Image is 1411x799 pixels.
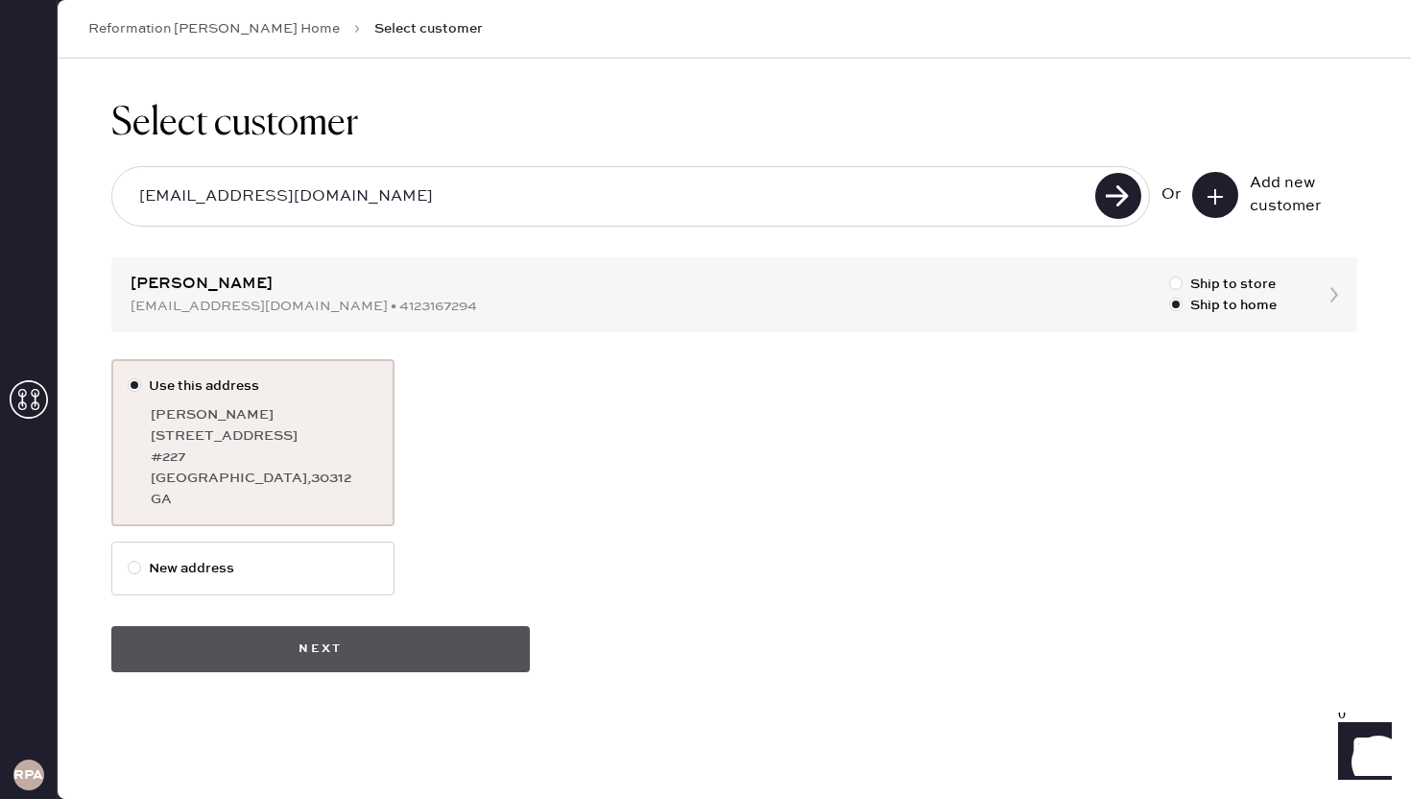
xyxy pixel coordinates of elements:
[88,19,340,38] a: Reformation [PERSON_NAME] Home
[151,404,378,425] div: [PERSON_NAME]
[151,425,378,447] div: [STREET_ADDRESS]
[374,19,483,38] span: Select customer
[151,447,378,468] div: #227
[124,175,1089,219] input: Search by email or phone number
[128,558,378,579] label: New address
[1161,183,1181,206] div: Or
[151,489,378,510] div: GA
[111,626,530,672] button: Next
[128,375,378,397] label: Use this address
[111,101,1357,147] h1: Select customer
[1169,295,1277,316] label: Ship to home
[13,768,43,782] h3: RPA
[1320,713,1402,795] iframe: Front Chat
[1169,274,1277,295] label: Ship to store
[1250,172,1346,218] div: Add new customer
[151,468,378,489] div: [GEOGRAPHIC_DATA] , 30312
